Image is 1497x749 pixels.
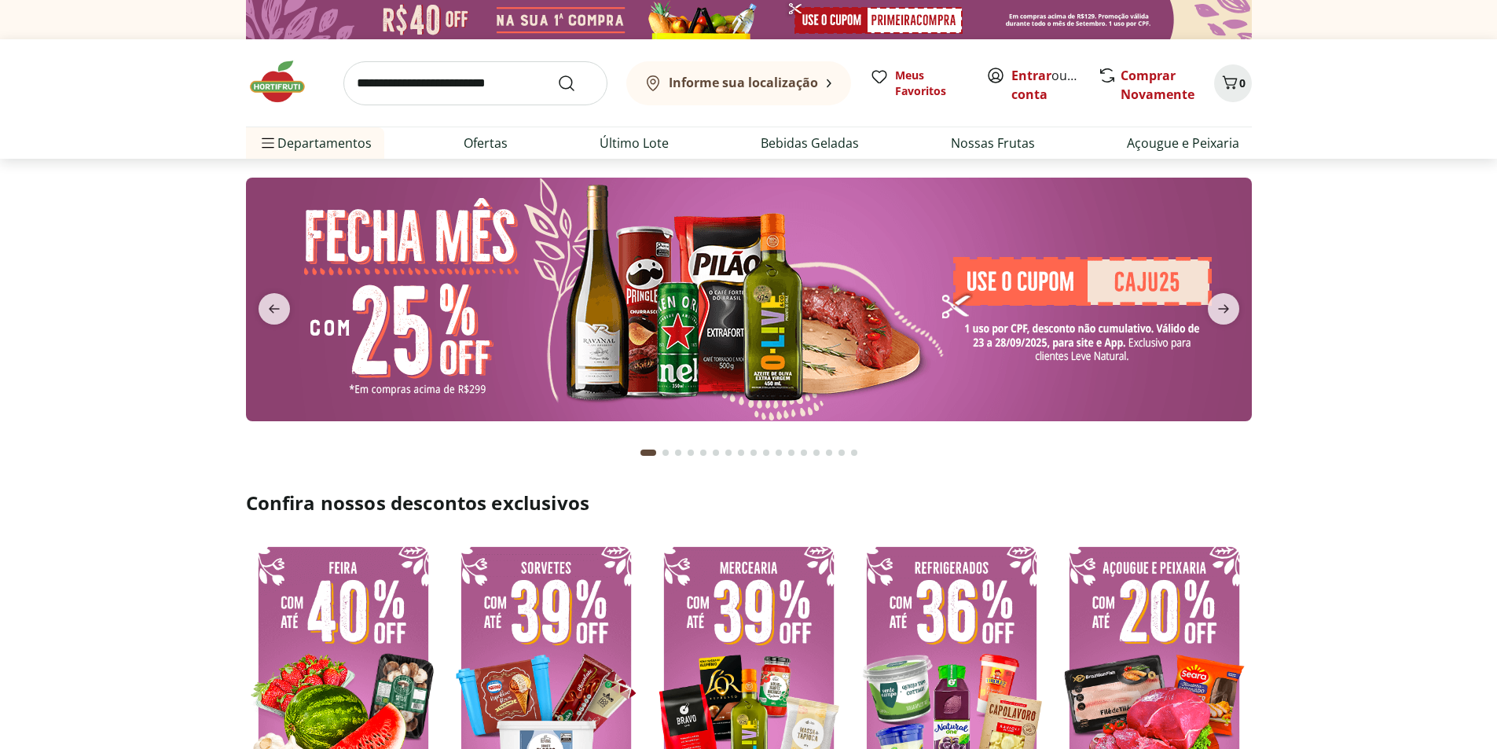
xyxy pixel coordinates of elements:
[246,58,325,105] img: Hortifruti
[747,434,760,472] button: Go to page 9 from fs-carousel
[697,434,710,472] button: Go to page 5 from fs-carousel
[761,134,859,152] a: Bebidas Geladas
[785,434,798,472] button: Go to page 12 from fs-carousel
[760,434,772,472] button: Go to page 10 from fs-carousel
[710,434,722,472] button: Go to page 6 from fs-carousel
[246,293,303,325] button: previous
[246,178,1252,421] img: banana
[772,434,785,472] button: Go to page 11 from fs-carousel
[246,490,1252,516] h2: Confira nossos descontos exclusivos
[735,434,747,472] button: Go to page 8 from fs-carousel
[798,434,810,472] button: Go to page 13 from fs-carousel
[672,434,684,472] button: Go to page 3 from fs-carousel
[810,434,823,472] button: Go to page 14 from fs-carousel
[557,74,595,93] button: Submit Search
[259,124,277,162] button: Menu
[1011,67,1098,103] a: Criar conta
[1127,134,1239,152] a: Açougue e Peixaria
[848,434,860,472] button: Go to page 17 from fs-carousel
[626,61,851,105] button: Informe sua localização
[637,434,659,472] button: Current page from fs-carousel
[1195,293,1252,325] button: next
[259,124,372,162] span: Departamentos
[835,434,848,472] button: Go to page 16 from fs-carousel
[684,434,697,472] button: Go to page 4 from fs-carousel
[1214,64,1252,102] button: Carrinho
[1121,67,1194,103] a: Comprar Novamente
[1011,67,1051,84] a: Entrar
[870,68,967,99] a: Meus Favoritos
[951,134,1035,152] a: Nossas Frutas
[669,74,818,91] b: Informe sua localização
[343,61,607,105] input: search
[1011,66,1081,104] span: ou
[823,434,835,472] button: Go to page 15 from fs-carousel
[600,134,669,152] a: Último Lote
[1239,75,1246,90] span: 0
[464,134,508,152] a: Ofertas
[722,434,735,472] button: Go to page 7 from fs-carousel
[659,434,672,472] button: Go to page 2 from fs-carousel
[895,68,967,99] span: Meus Favoritos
